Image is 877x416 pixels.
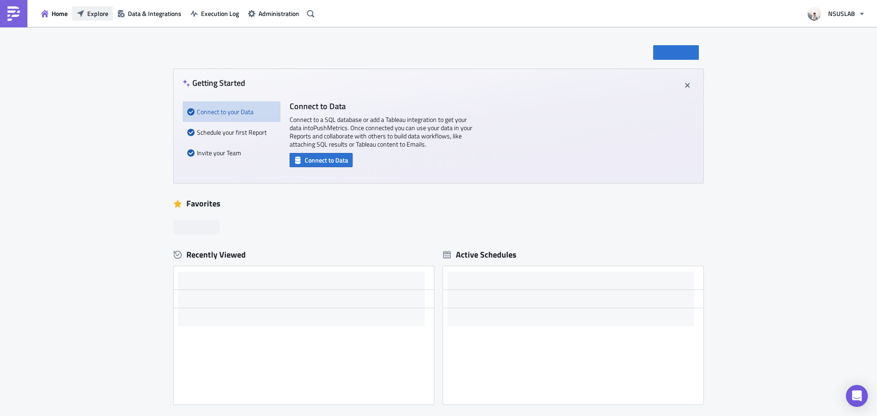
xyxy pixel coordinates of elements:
[37,6,72,21] button: Home
[6,6,21,21] img: PushMetrics
[72,6,113,21] button: Explore
[443,249,517,260] div: Active Schedules
[201,9,239,18] span: Execution Log
[174,248,434,262] div: Recently Viewed
[87,9,108,18] span: Explore
[186,6,243,21] button: Execution Log
[113,6,186,21] button: Data & Integrations
[290,153,353,167] button: Connect to Data
[290,116,472,148] p: Connect to a SQL database or add a Tableau integration to get your data into PushMetrics . Once c...
[52,9,68,18] span: Home
[802,4,870,24] button: NSUSLAB
[174,197,703,211] div: Favorites
[128,9,181,18] span: Data & Integrations
[243,6,304,21] button: Administration
[290,154,353,164] a: Connect to Data
[846,385,868,407] div: Open Intercom Messenger
[183,78,245,88] h4: Getting Started
[290,101,472,111] h4: Connect to Data
[259,9,299,18] span: Administration
[187,122,276,142] div: Schedule your first Report
[828,9,855,18] span: NSUSLAB
[187,101,276,122] div: Connect to your Data
[187,142,276,163] div: Invite your Team
[305,155,348,165] span: Connect to Data
[807,6,822,21] img: Avatar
